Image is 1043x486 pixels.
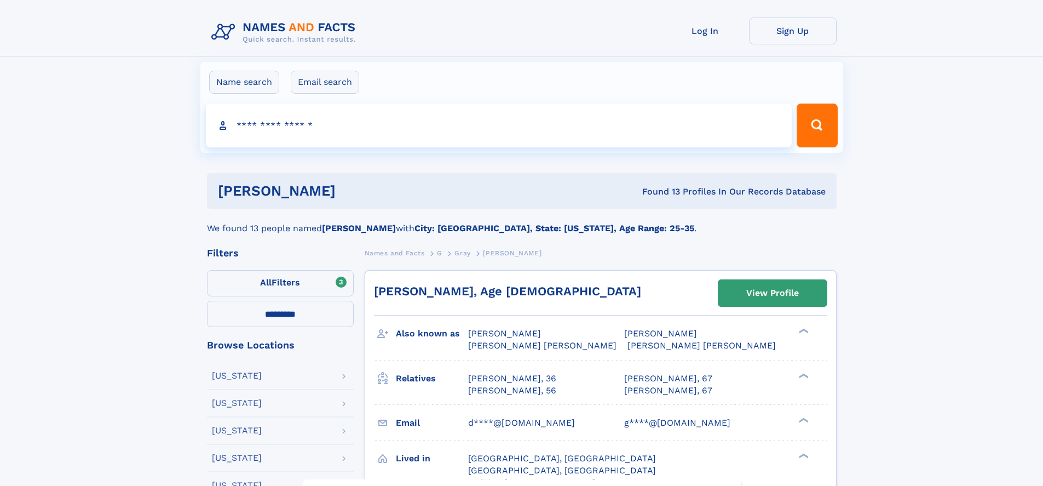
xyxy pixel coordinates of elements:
[468,453,656,464] span: [GEOGRAPHIC_DATA], [GEOGRAPHIC_DATA]
[468,465,656,476] span: [GEOGRAPHIC_DATA], [GEOGRAPHIC_DATA]
[396,449,468,468] h3: Lived in
[374,284,641,298] a: [PERSON_NAME], Age [DEMOGRAPHIC_DATA]
[437,246,442,260] a: G
[796,328,809,335] div: ❯
[661,18,749,44] a: Log In
[396,324,468,343] h3: Also known as
[746,281,799,306] div: View Profile
[624,373,712,385] a: [PERSON_NAME], 67
[291,71,359,94] label: Email search
[322,223,396,233] b: [PERSON_NAME]
[206,104,792,147] input: search input
[468,373,556,385] a: [PERSON_NAME], 36
[437,249,442,257] span: G
[414,223,694,233] b: City: [GEOGRAPHIC_DATA], State: [US_STATE], Age Range: 25-35
[624,328,697,339] span: [PERSON_NAME]
[365,246,425,260] a: Names and Facts
[207,209,837,235] div: We found 13 people named with .
[209,71,279,94] label: Name search
[207,340,354,350] div: Browse Locations
[396,414,468,432] h3: Email
[749,18,837,44] a: Sign Up
[483,249,541,257] span: [PERSON_NAME]
[396,369,468,388] h3: Relatives
[212,454,262,462] div: [US_STATE]
[489,186,826,198] div: Found 13 Profiles In Our Records Database
[454,249,470,257] span: Gray
[797,104,837,147] button: Search Button
[218,184,489,198] h1: [PERSON_NAME]
[468,328,541,339] span: [PERSON_NAME]
[207,270,354,296] label: Filters
[796,452,809,459] div: ❯
[207,248,354,258] div: Filters
[468,340,616,351] span: [PERSON_NAME] [PERSON_NAME]
[454,246,470,260] a: Gray
[718,280,827,306] a: View Profile
[796,416,809,424] div: ❯
[212,371,262,380] div: [US_STATE]
[207,18,365,47] img: Logo Names and Facts
[212,399,262,408] div: [US_STATE]
[624,385,712,397] a: [PERSON_NAME], 67
[796,372,809,379] div: ❯
[627,340,776,351] span: [PERSON_NAME] [PERSON_NAME]
[212,426,262,435] div: [US_STATE]
[260,277,272,288] span: All
[468,385,556,397] a: [PERSON_NAME], 56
